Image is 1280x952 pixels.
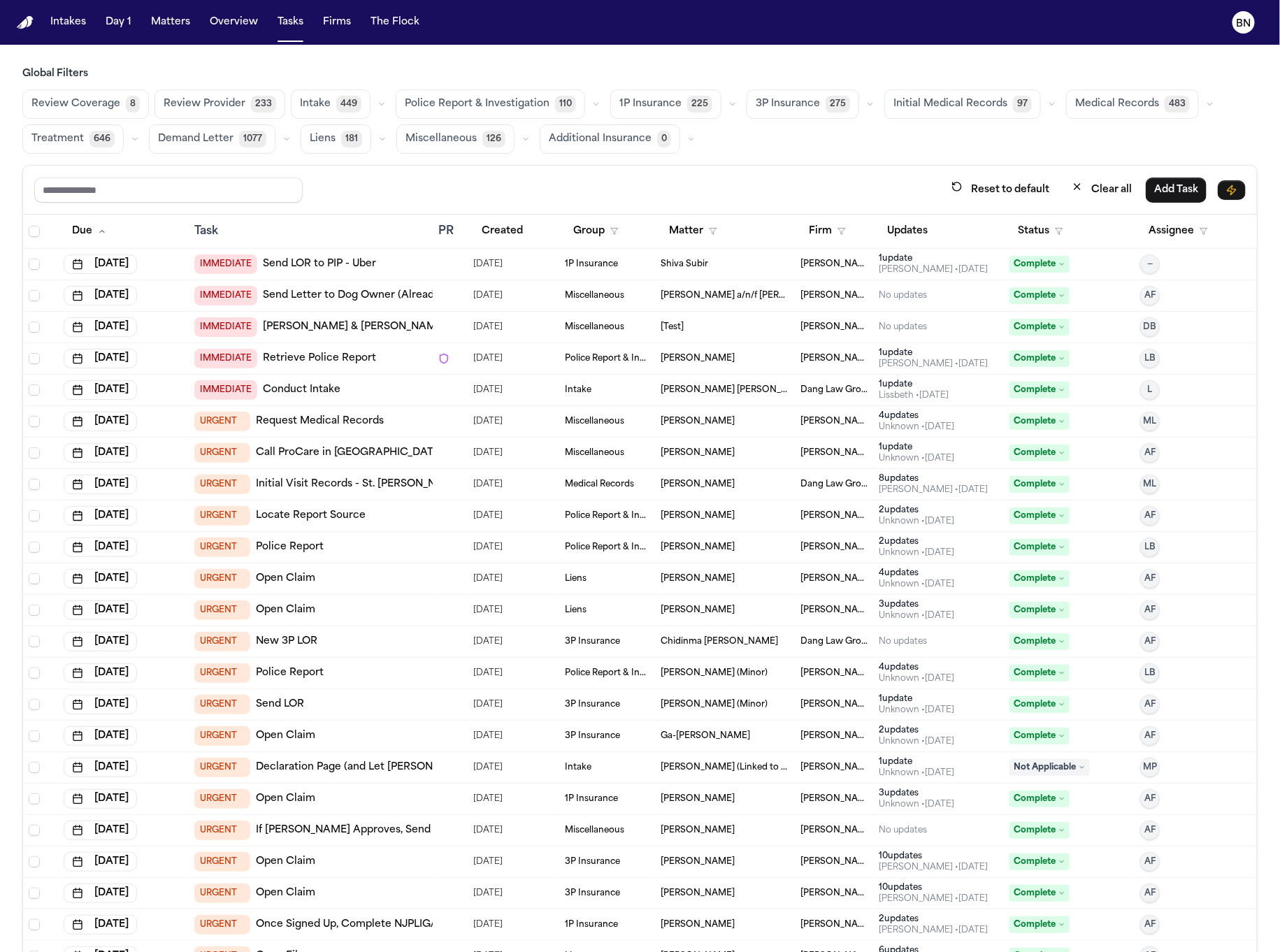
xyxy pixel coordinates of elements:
span: 8 [126,96,140,113]
span: 1077 [239,131,266,147]
button: Day 1 [100,10,137,35]
span: Medical Records [1075,97,1159,111]
button: Miscellaneous126 [396,124,515,154]
span: Initial Medical Records [893,97,1007,111]
button: Tasks [272,10,309,35]
button: Matters [145,10,196,35]
span: 225 [687,96,712,113]
button: Initial Medical Records97 [884,89,1041,119]
button: Review Coverage8 [22,89,149,119]
a: Home [17,16,34,29]
button: 1P Insurance225 [610,89,721,119]
button: Medical Records483 [1066,89,1199,119]
span: 110 [555,96,576,113]
button: Review Provider233 [154,89,285,119]
button: Firms [317,10,357,35]
span: Review Provider [164,97,245,111]
button: Treatment646 [22,124,124,154]
button: Demand Letter1077 [149,124,275,154]
button: Clear all [1063,177,1140,203]
span: 181 [341,131,362,147]
span: 97 [1013,96,1032,113]
button: 3P Insurance275 [747,89,859,119]
span: 0 [657,131,671,147]
span: Additional Insurance [549,132,652,146]
span: 646 [89,131,115,147]
span: 3P Insurance [756,97,820,111]
span: 1P Insurance [619,97,682,111]
button: Immediate Task [1218,180,1246,200]
span: 126 [482,131,505,147]
span: 483 [1165,96,1190,113]
span: 449 [336,96,361,113]
span: Liens [310,132,336,146]
span: Demand Letter [158,132,233,146]
span: 275 [826,96,850,113]
button: Add Task [1146,178,1207,203]
span: Intake [300,97,331,111]
span: Miscellaneous [405,132,477,146]
span: Review Coverage [31,97,120,111]
img: Finch Logo [17,16,34,29]
span: Treatment [31,132,84,146]
button: Intakes [45,10,92,35]
button: The Flock [365,10,425,35]
button: Liens181 [301,124,371,154]
span: Police Report & Investigation [405,97,549,111]
button: Additional Insurance0 [540,124,680,154]
span: 233 [251,96,276,113]
h3: Global Filters [22,67,1258,81]
button: Overview [204,10,264,35]
button: Intake449 [291,89,371,119]
button: Police Report & Investigation110 [396,89,585,119]
button: Reset to default [943,177,1058,203]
